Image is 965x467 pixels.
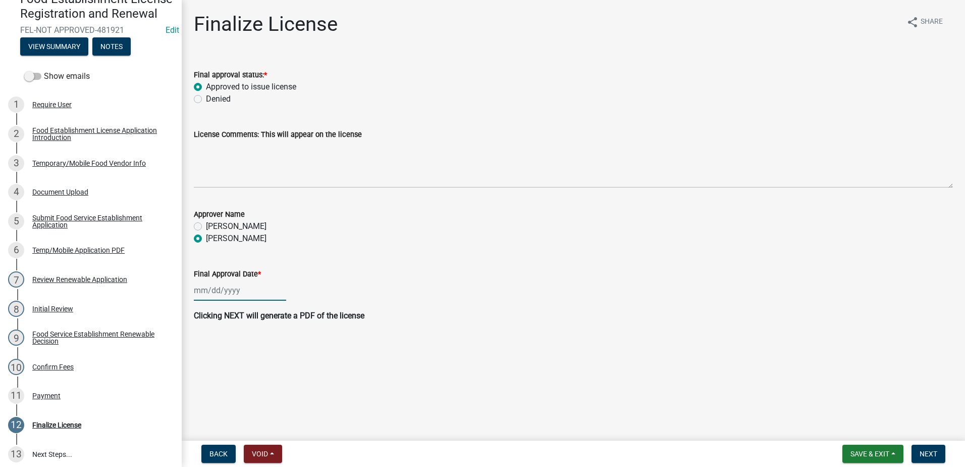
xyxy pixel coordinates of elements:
[8,388,24,404] div: 11
[912,445,945,463] button: Next
[32,392,61,399] div: Payment
[898,12,951,32] button: shareShare
[252,450,268,458] span: Void
[8,330,24,346] div: 9
[921,16,943,28] span: Share
[32,160,146,167] div: Temporary/Mobile Food Vendor Info
[32,101,72,108] div: Require User
[194,72,267,79] label: Final approval status:
[206,81,296,93] label: Approved to issue license
[8,301,24,317] div: 8
[920,450,937,458] span: Next
[8,446,24,462] div: 13
[32,214,166,228] div: Submit Food Service Establishment Application
[8,242,24,258] div: 6
[194,12,338,36] h1: Finalize License
[8,184,24,200] div: 4
[209,450,228,458] span: Back
[32,127,166,141] div: Food Establishment License Application Introduction
[32,305,73,312] div: Initial Review
[32,363,74,370] div: Confirm Fees
[8,271,24,288] div: 7
[20,37,88,56] button: View Summary
[8,213,24,229] div: 5
[32,189,88,196] div: Document Upload
[244,445,282,463] button: Void
[32,276,127,283] div: Review Renewable Application
[842,445,903,463] button: Save & Exit
[166,25,179,35] a: Edit
[206,93,231,105] label: Denied
[92,43,131,51] wm-modal-confirm: Notes
[32,422,81,429] div: Finalize License
[194,131,362,138] label: License Comments: This will appear on the license
[24,70,90,82] label: Show emails
[8,155,24,171] div: 3
[20,43,88,51] wm-modal-confirm: Summary
[166,25,179,35] wm-modal-confirm: Edit Application Number
[850,450,889,458] span: Save & Exit
[8,417,24,433] div: 12
[8,359,24,375] div: 10
[92,37,131,56] button: Notes
[206,220,266,232] label: [PERSON_NAME]
[32,331,166,345] div: Food Service Establishment Renewable Decision
[8,97,24,113] div: 1
[201,445,236,463] button: Back
[194,271,261,278] label: Final Approval Date
[206,232,266,245] label: [PERSON_NAME]
[194,280,286,301] input: mm/dd/yyyy
[194,311,364,320] strong: Clicking NEXT will generate a PDF of the license
[194,211,245,218] label: Approver Name
[32,247,125,254] div: Temp/Mobile Application PDF
[906,16,919,28] i: share
[8,126,24,142] div: 2
[20,25,162,35] span: FEL-NOT APPROVED-481921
